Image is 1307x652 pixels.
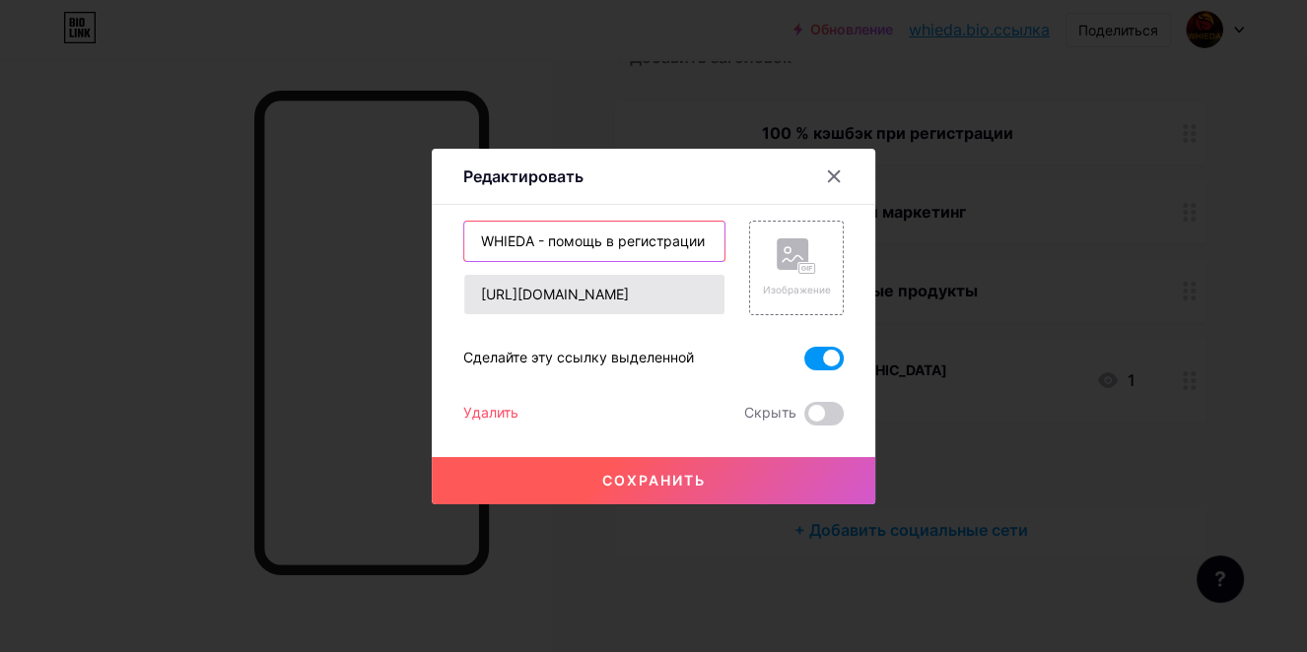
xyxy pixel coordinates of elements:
ya-tr-span: Удалить [463,404,518,421]
ya-tr-span: Редактировать [463,166,584,186]
button: Сохранить [432,457,875,504]
ya-tr-span: Сделайте эту ссылку выделенной [463,349,694,365]
ya-tr-span: Скрыть [744,404,796,421]
input: Название [464,222,724,261]
input: URL -адрес [464,275,724,314]
ya-tr-span: Сохранить [602,472,706,489]
ya-tr-span: Изображение [763,284,831,295]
